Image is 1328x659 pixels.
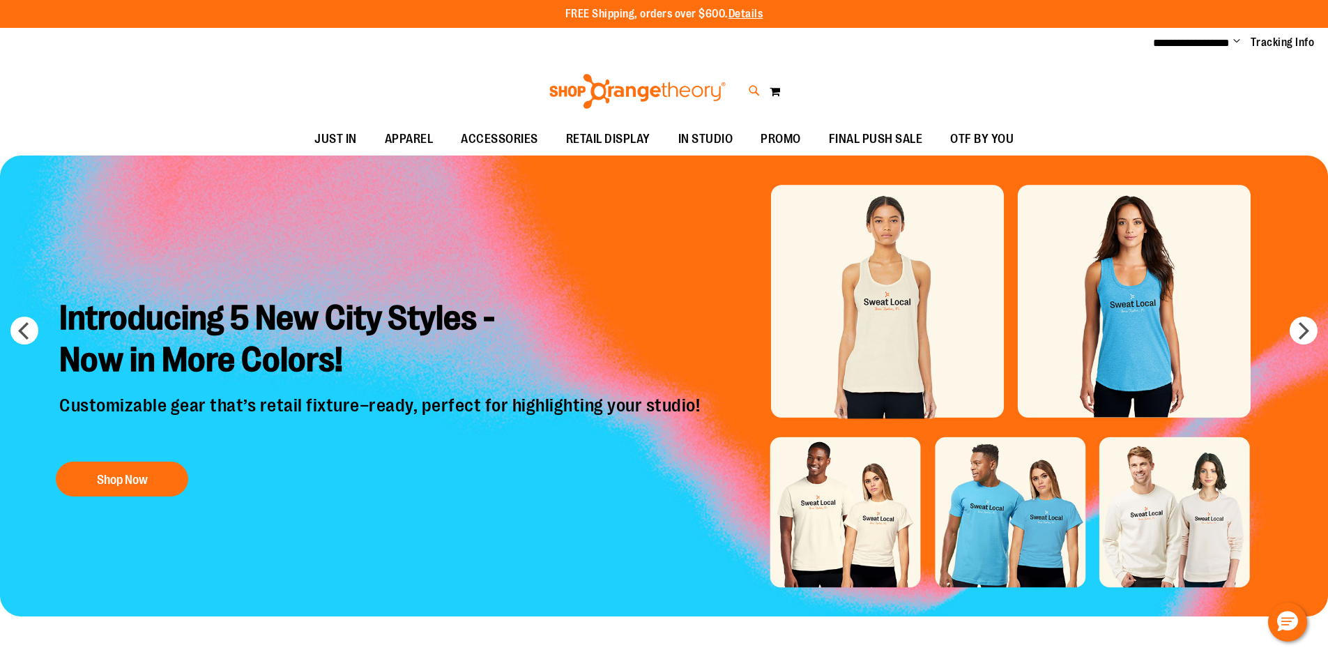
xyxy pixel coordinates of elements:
p: FREE Shipping, orders over $600. [565,6,763,22]
a: Introducing 5 New City Styles -Now in More Colors! Customizable gear that’s retail fixture–ready,... [49,286,714,503]
span: JUST IN [314,123,357,155]
a: FINAL PUSH SALE [815,123,937,156]
h2: Introducing 5 New City Styles - Now in More Colors! [49,286,714,394]
span: FINAL PUSH SALE [829,123,923,155]
button: next [1290,317,1318,344]
a: PROMO [747,123,815,156]
a: RETAIL DISPLAY [552,123,664,156]
button: Shop Now [56,462,188,497]
button: Account menu [1233,36,1240,50]
span: ACCESSORIES [461,123,538,155]
p: Customizable gear that’s retail fixture–ready, perfect for highlighting your studio! [49,394,714,447]
span: APPAREL [385,123,434,155]
span: IN STUDIO [678,123,733,155]
a: JUST IN [300,123,371,156]
a: IN STUDIO [664,123,747,156]
span: OTF BY YOU [950,123,1014,155]
span: RETAIL DISPLAY [566,123,650,155]
button: Hello, have a question? Let’s chat. [1268,603,1307,642]
img: Shop Orangetheory [547,74,728,109]
a: APPAREL [371,123,448,156]
a: OTF BY YOU [936,123,1028,156]
a: Tracking Info [1251,35,1315,50]
span: PROMO [761,123,801,155]
a: ACCESSORIES [447,123,552,156]
a: Details [728,8,763,20]
button: prev [10,317,38,344]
